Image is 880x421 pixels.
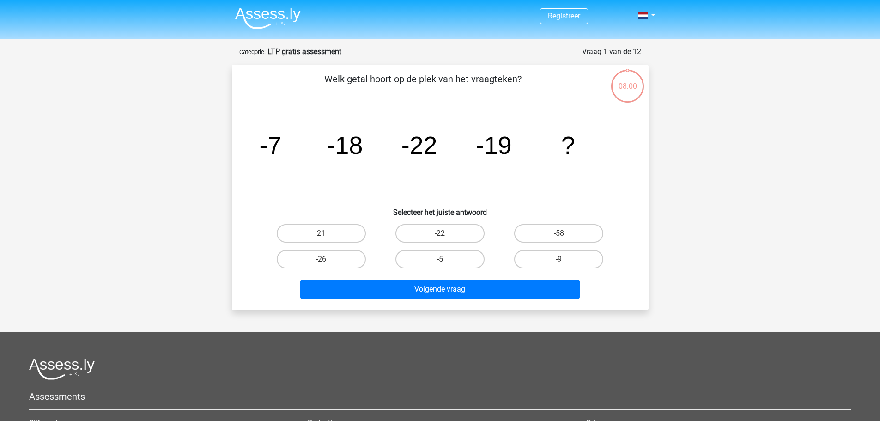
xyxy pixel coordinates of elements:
img: Assessly logo [29,358,95,380]
tspan: -18 [327,131,363,159]
label: -58 [514,224,603,243]
h6: Selecteer het juiste antwoord [247,201,634,217]
tspan: -19 [476,131,512,159]
tspan: -22 [401,131,437,159]
h5: Assessments [29,391,851,402]
label: -9 [514,250,603,268]
tspan: -7 [259,131,281,159]
small: Categorie: [239,49,266,55]
label: -22 [395,224,485,243]
label: -5 [395,250,485,268]
button: Volgende vraag [300,280,580,299]
label: 21 [277,224,366,243]
img: Assessly [235,7,301,29]
a: Registreer [548,12,580,20]
div: Vraag 1 van de 12 [582,46,641,57]
p: Welk getal hoort op de plek van het vraagteken? [247,72,599,100]
tspan: ? [561,131,575,159]
strong: LTP gratis assessment [267,47,341,56]
div: 08:00 [610,69,645,92]
label: -26 [277,250,366,268]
